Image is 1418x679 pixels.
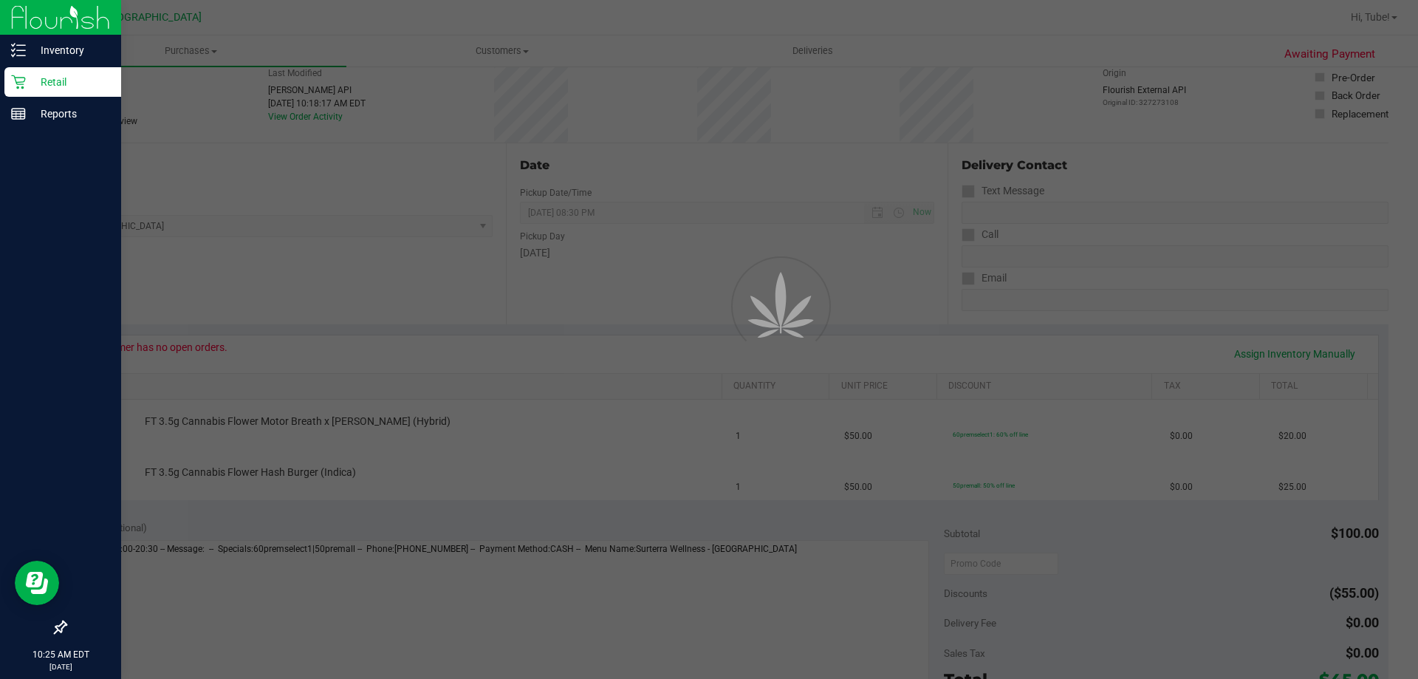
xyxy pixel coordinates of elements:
[11,106,26,121] inline-svg: Reports
[15,561,59,605] iframe: Resource center
[11,43,26,58] inline-svg: Inventory
[7,648,114,661] p: 10:25 AM EDT
[7,661,114,672] p: [DATE]
[11,75,26,89] inline-svg: Retail
[26,41,114,59] p: Inventory
[26,105,114,123] p: Reports
[26,73,114,91] p: Retail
